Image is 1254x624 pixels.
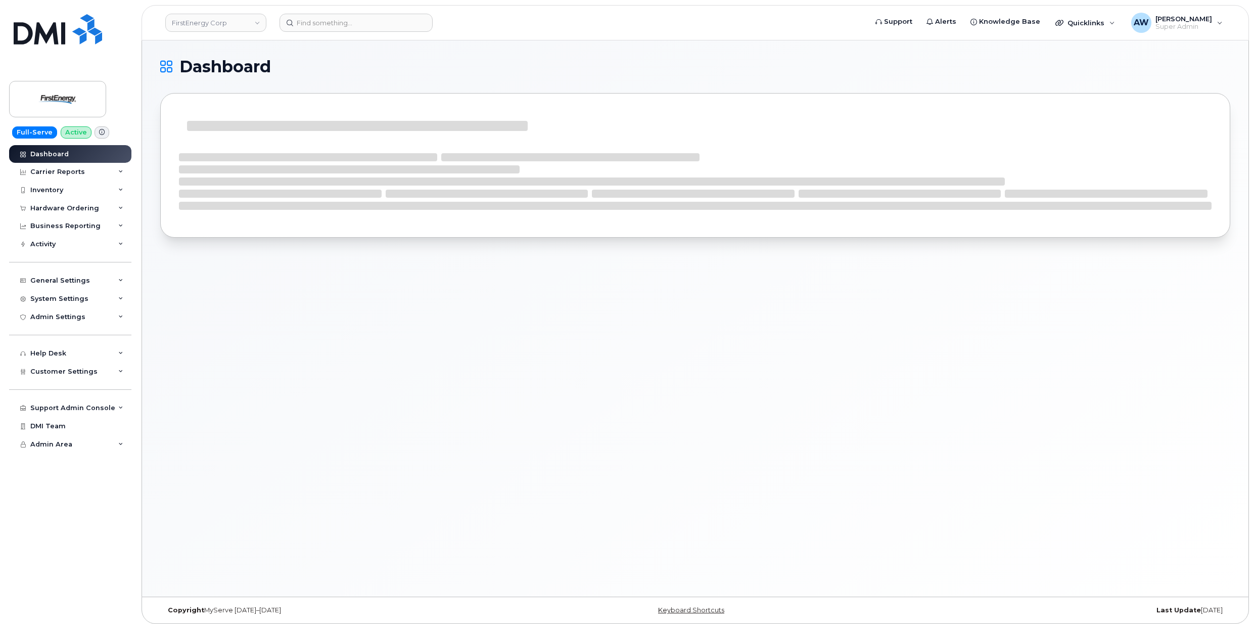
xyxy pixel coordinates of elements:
div: [DATE] [873,606,1230,614]
a: Keyboard Shortcuts [658,606,724,614]
strong: Last Update [1156,606,1201,614]
span: Dashboard [179,59,271,74]
div: MyServe [DATE]–[DATE] [160,606,517,614]
strong: Copyright [168,606,204,614]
